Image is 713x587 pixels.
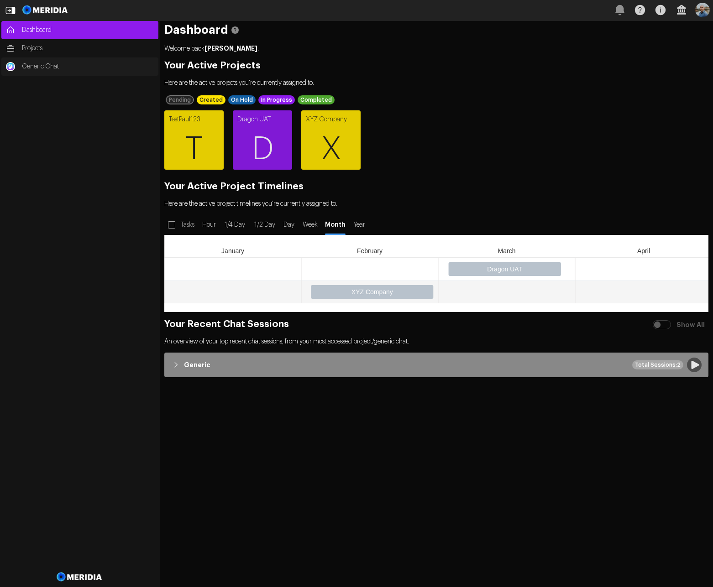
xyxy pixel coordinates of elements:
[252,220,277,229] span: 1/2 Day
[301,110,361,170] a: XYZ CompanyX
[166,95,194,104] div: Pending
[164,44,708,53] p: Welcome back .
[222,220,247,229] span: 1/4 Day
[179,217,198,233] label: Tasks
[164,26,708,35] h1: Dashboard
[200,220,218,229] span: Hour
[164,78,708,88] p: Here are the active projects you're currently assigned to.
[675,317,708,333] label: Show All
[695,3,710,17] img: Profile Icon
[298,95,335,104] div: Completed
[204,45,257,52] strong: [PERSON_NAME]
[164,337,708,346] p: An overview of your top recent chat sessions, from your most accessed project/generic chat.
[324,220,346,229] span: Month
[22,62,154,71] span: Generic Chat
[228,95,256,104] div: On Hold
[22,26,154,35] span: Dashboard
[55,567,104,587] img: Meridia Logo
[1,57,158,76] a: Generic ChatGeneric Chat
[164,61,708,70] h2: Your Active Projects
[22,44,154,53] span: Projects
[300,220,320,229] span: Week
[233,122,292,177] span: D
[351,220,367,229] span: Year
[164,199,708,208] p: Here are the active project timelines you're currently assigned to.
[1,21,158,39] a: Dashboard
[258,95,295,104] div: In Progress
[233,110,292,170] a: Dragon UATD
[282,220,296,229] span: Day
[6,62,15,71] img: Generic Chat
[632,360,683,369] div: Total Sessions: 2
[164,110,224,170] a: TestPaul123T
[1,39,158,57] a: Projects
[167,355,706,375] button: GenericTotal Sessions:2
[197,95,225,104] div: Created
[164,320,708,329] h2: Your Recent Chat Sessions
[164,122,224,177] span: T
[164,182,708,191] h2: Your Active Project Timelines
[301,122,361,177] span: X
